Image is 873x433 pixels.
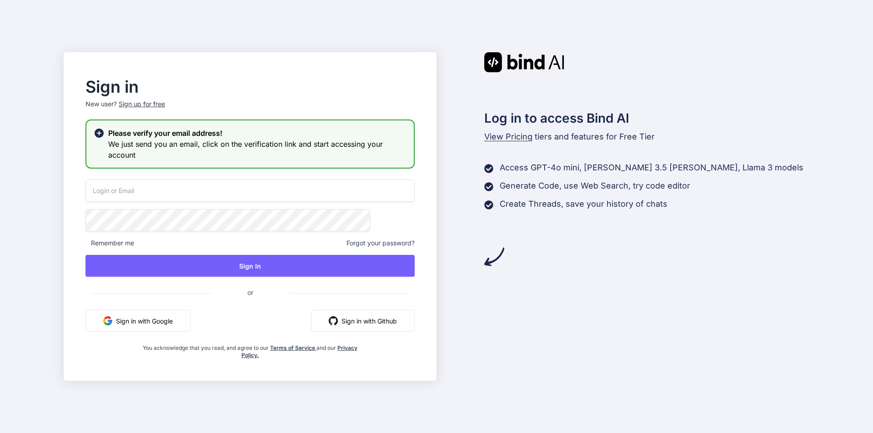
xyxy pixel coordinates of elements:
p: Create Threads, save your history of chats [500,198,667,210]
p: New user? [85,100,415,119]
h2: Log in to access Bind AI [484,109,809,128]
p: tiers and features for Free Tier [484,130,809,143]
h2: Please verify your email address! [108,128,406,139]
img: arrow [484,247,504,267]
span: or [211,281,290,304]
img: github [329,316,338,325]
h2: Sign in [85,80,415,94]
button: Sign in with Google [85,310,191,332]
div: You acknowledge that you read, and agree to our and our [140,339,360,359]
button: Sign In [85,255,415,277]
span: View Pricing [484,132,532,141]
p: Generate Code, use Web Search, try code editor [500,179,690,192]
button: Sign in with Github [311,310,415,332]
p: Access GPT-4o mini, [PERSON_NAME] 3.5 [PERSON_NAME], Llama 3 models [500,161,803,174]
span: Forgot your password? [346,239,415,248]
h3: We just send you an email, click on the verification link and start accessing your account [108,139,406,160]
a: Terms of Service [270,344,316,351]
img: google [103,316,112,325]
img: Bind AI logo [484,52,564,72]
div: Sign up for free [119,100,165,109]
span: Remember me [85,239,134,248]
a: Privacy Policy. [241,344,358,358]
input: Login or Email [85,179,415,202]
